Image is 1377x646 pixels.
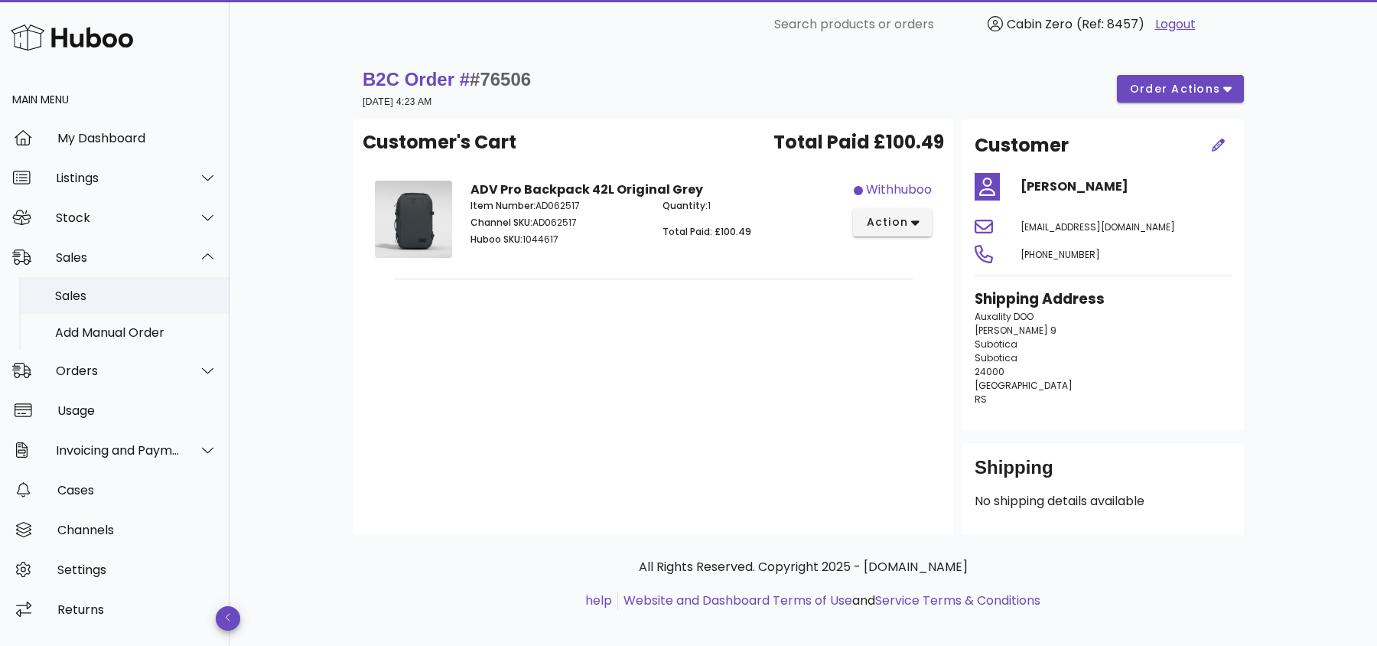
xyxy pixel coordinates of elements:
[470,199,535,212] span: Item Number:
[662,199,708,212] span: Quantity:
[662,199,836,213] p: 1
[975,310,1034,323] span: Auxality DOO
[56,210,181,225] div: Stock
[585,592,612,609] a: help
[975,324,1056,337] span: [PERSON_NAME] 9
[618,592,1040,610] li: and
[1007,15,1073,33] span: Cabin Zero
[975,492,1232,511] p: No shipping details available
[56,250,181,265] div: Sales
[975,393,987,406] span: RS
[975,365,1004,378] span: 24000
[1021,220,1175,233] span: [EMAIL_ADDRESS][DOMAIN_NAME]
[363,96,432,107] small: [DATE] 4:23 AM
[975,289,1232,310] h3: Shipping Address
[11,21,133,54] img: Huboo Logo
[623,592,852,609] a: Website and Dashboard Terms of Use
[55,325,217,340] div: Add Manual Order
[470,199,644,213] p: AD062517
[975,132,1069,159] h2: Customer
[363,69,531,90] strong: B2C Order #
[57,403,217,418] div: Usage
[1155,15,1196,34] a: Logout
[975,379,1073,392] span: [GEOGRAPHIC_DATA]
[57,602,217,617] div: Returns
[470,216,644,230] p: AD062517
[975,351,1017,364] span: Subotica
[55,289,217,303] div: Sales
[57,483,217,498] div: Cases
[773,129,944,156] span: Total Paid £100.49
[57,131,217,145] div: My Dashboard
[470,233,522,246] span: Huboo SKU:
[470,216,532,229] span: Channel SKU:
[1076,15,1144,33] span: (Ref: 8457)
[366,558,1241,576] p: All Rights Reserved. Copyright 2025 - [DOMAIN_NAME]
[56,171,181,185] div: Listings
[975,455,1232,492] div: Shipping
[865,214,908,230] span: action
[470,233,644,246] p: 1044617
[662,225,751,238] span: Total Paid: £100.49
[470,181,703,198] strong: ADV Pro Backpack 42L Original Grey
[1117,75,1244,103] button: order actions
[866,181,932,199] div: withhuboo
[470,69,531,90] span: #76506
[375,181,452,258] img: Product Image
[1129,81,1221,97] span: order actions
[56,364,181,378] div: Orders
[1021,248,1100,261] span: [PHONE_NUMBER]
[875,592,1040,609] a: Service Terms & Conditions
[1021,178,1232,196] h4: [PERSON_NAME]
[57,563,217,577] div: Settings
[975,338,1017,351] span: Subotica
[853,209,932,237] button: action
[363,129,516,156] span: Customer's Cart
[56,443,181,458] div: Invoicing and Payments
[57,523,217,537] div: Channels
